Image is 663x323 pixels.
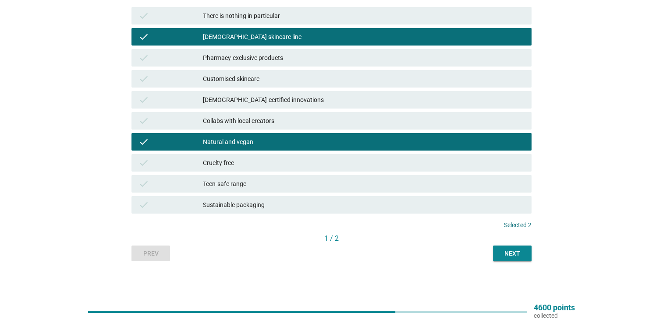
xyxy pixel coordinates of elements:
div: Customised skincare [203,74,525,84]
div: There is nothing in particular [203,11,525,21]
i: check [138,137,149,147]
p: collected [534,312,575,319]
i: check [138,158,149,168]
div: Sustainable packaging [203,200,525,210]
p: Selected 2 [504,221,532,230]
div: Collabs with local creators [203,116,525,126]
div: 1 / 2 [131,233,532,244]
i: check [138,116,149,126]
div: [DEMOGRAPHIC_DATA] skincare line [203,32,525,42]
i: check [138,74,149,84]
div: Teen-safe range [203,179,525,189]
i: check [138,200,149,210]
div: [DEMOGRAPHIC_DATA]-certified innovations [203,95,525,105]
i: check [138,95,149,105]
p: 4600 points [534,304,575,312]
div: Natural and vegan [203,137,525,147]
div: Cruelty free [203,158,525,168]
i: check [138,11,149,21]
i: check [138,179,149,189]
div: Next [500,249,525,258]
i: check [138,53,149,63]
div: Pharmacy-exclusive products [203,53,525,63]
i: check [138,32,149,42]
button: Next [493,246,532,261]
